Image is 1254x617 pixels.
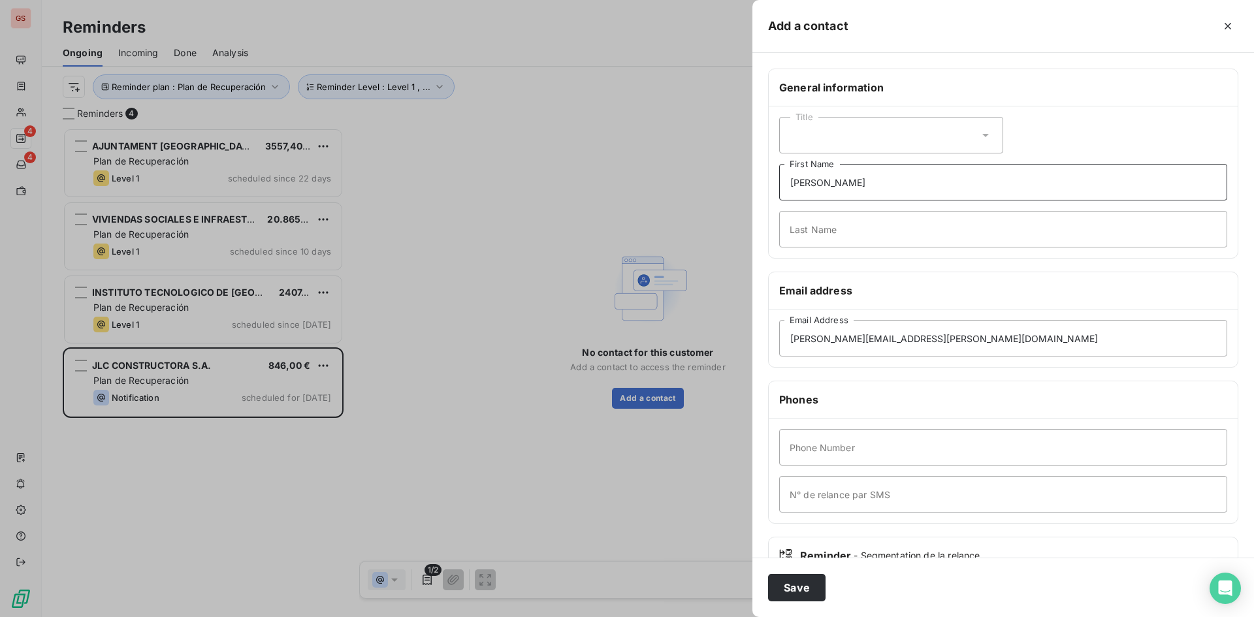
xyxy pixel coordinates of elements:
input: placeholder [779,429,1227,466]
h6: Email address [779,283,1227,298]
div: Reminder [779,548,1227,563]
input: placeholder [779,320,1227,356]
h6: General information [779,80,1227,95]
h5: Add a contact [768,17,848,35]
button: Save [768,574,826,601]
span: - Segmentation de la relance [854,549,980,562]
h6: Phones [779,392,1227,407]
input: placeholder [779,164,1227,200]
input: placeholder [779,211,1227,247]
input: placeholder [779,476,1227,513]
div: Open Intercom Messenger [1210,573,1241,604]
